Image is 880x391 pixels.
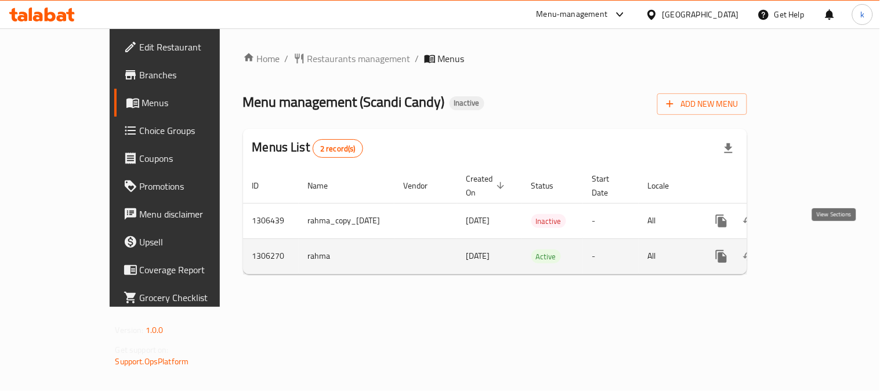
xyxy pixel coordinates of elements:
span: Version: [115,323,144,338]
a: Menus [114,89,256,117]
div: Inactive [531,214,566,228]
td: - [583,203,639,238]
a: Promotions [114,172,256,200]
a: Coupons [114,144,256,172]
button: more [708,242,736,270]
a: Grocery Checklist [114,284,256,312]
a: Support.OpsPlatform [115,354,189,369]
td: rahma [299,238,394,274]
span: 1.0.0 [146,323,164,338]
td: 1306270 [243,238,299,274]
span: Menus [438,52,465,66]
button: Add New Menu [657,93,747,115]
span: k [860,8,864,21]
span: Add New Menu [667,97,738,111]
td: - [583,238,639,274]
span: [DATE] [466,248,490,263]
div: Menu-management [537,8,608,21]
span: Vendor [404,179,443,193]
span: Grocery Checklist [140,291,247,305]
td: All [639,203,698,238]
td: rahma_copy_[DATE] [299,203,394,238]
span: Choice Groups [140,124,247,137]
span: 2 record(s) [313,143,363,154]
div: Inactive [450,96,484,110]
a: Menu disclaimer [114,200,256,228]
div: [GEOGRAPHIC_DATA] [662,8,739,21]
span: Menu disclaimer [140,207,247,221]
span: Coverage Report [140,263,247,277]
span: Upsell [140,235,247,249]
a: Edit Restaurant [114,33,256,61]
a: Coverage Report [114,256,256,284]
span: Menus [142,96,247,110]
span: Coupons [140,151,247,165]
button: more [708,207,736,235]
span: [DATE] [466,213,490,228]
a: Home [243,52,280,66]
span: Restaurants management [307,52,411,66]
table: enhanced table [243,168,828,274]
span: Status [531,179,569,193]
span: Branches [140,68,247,82]
td: 1306439 [243,203,299,238]
td: All [639,238,698,274]
span: Start Date [592,172,625,200]
li: / [285,52,289,66]
a: Restaurants management [294,52,411,66]
span: Name [308,179,343,193]
a: Branches [114,61,256,89]
span: Menu management ( Scandi Candy ) [243,89,445,115]
th: Actions [698,168,828,204]
span: Active [531,250,561,263]
h2: Menus List [252,139,363,158]
span: Inactive [531,215,566,228]
span: Locale [648,179,685,193]
span: ID [252,179,274,193]
a: Choice Groups [114,117,256,144]
span: Edit Restaurant [140,40,247,54]
div: Export file [715,135,743,162]
a: Upsell [114,228,256,256]
span: Created On [466,172,508,200]
li: / [415,52,419,66]
span: Inactive [450,98,484,108]
span: Get support on: [115,342,169,357]
span: Promotions [140,179,247,193]
nav: breadcrumb [243,52,748,66]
